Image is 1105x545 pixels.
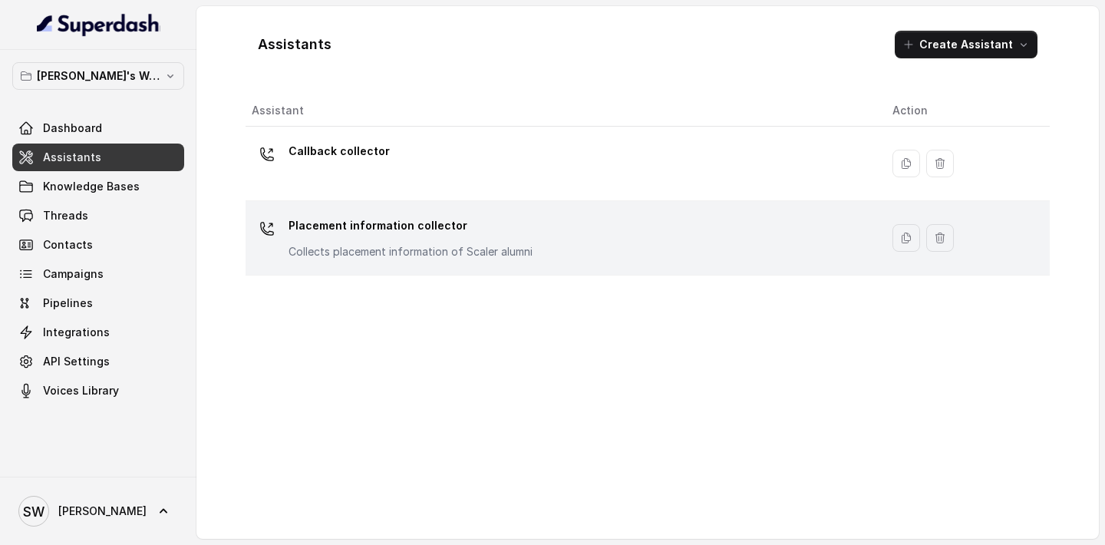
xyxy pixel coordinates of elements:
a: Dashboard [12,114,184,142]
span: Dashboard [43,121,102,136]
a: Integrations [12,319,184,346]
span: Assistants [43,150,101,165]
a: Voices Library [12,377,184,405]
span: Contacts [43,237,93,253]
span: Campaigns [43,266,104,282]
button: Create Assistant [895,31,1037,58]
span: [PERSON_NAME] [58,504,147,519]
button: [PERSON_NAME]'s Workspace [12,62,184,90]
p: Placement information collector [289,213,533,238]
a: Knowledge Bases [12,173,184,200]
span: Knowledge Bases [43,179,140,194]
img: light.svg [37,12,160,37]
a: Campaigns [12,260,184,288]
a: Pipelines [12,289,184,317]
a: [PERSON_NAME] [12,490,184,533]
span: API Settings [43,354,110,369]
span: Pipelines [43,296,93,311]
span: Threads [43,208,88,223]
p: Collects placement information of Scaler alumni [289,244,533,259]
th: Assistant [246,95,880,127]
a: API Settings [12,348,184,375]
h1: Assistants [258,32,331,57]
a: Contacts [12,231,184,259]
p: Callback collector [289,139,390,163]
th: Action [880,95,1050,127]
span: Voices Library [43,383,119,398]
a: Assistants [12,144,184,171]
p: [PERSON_NAME]'s Workspace [37,67,160,85]
text: SW [23,504,45,520]
span: Integrations [43,325,110,340]
a: Threads [12,202,184,230]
